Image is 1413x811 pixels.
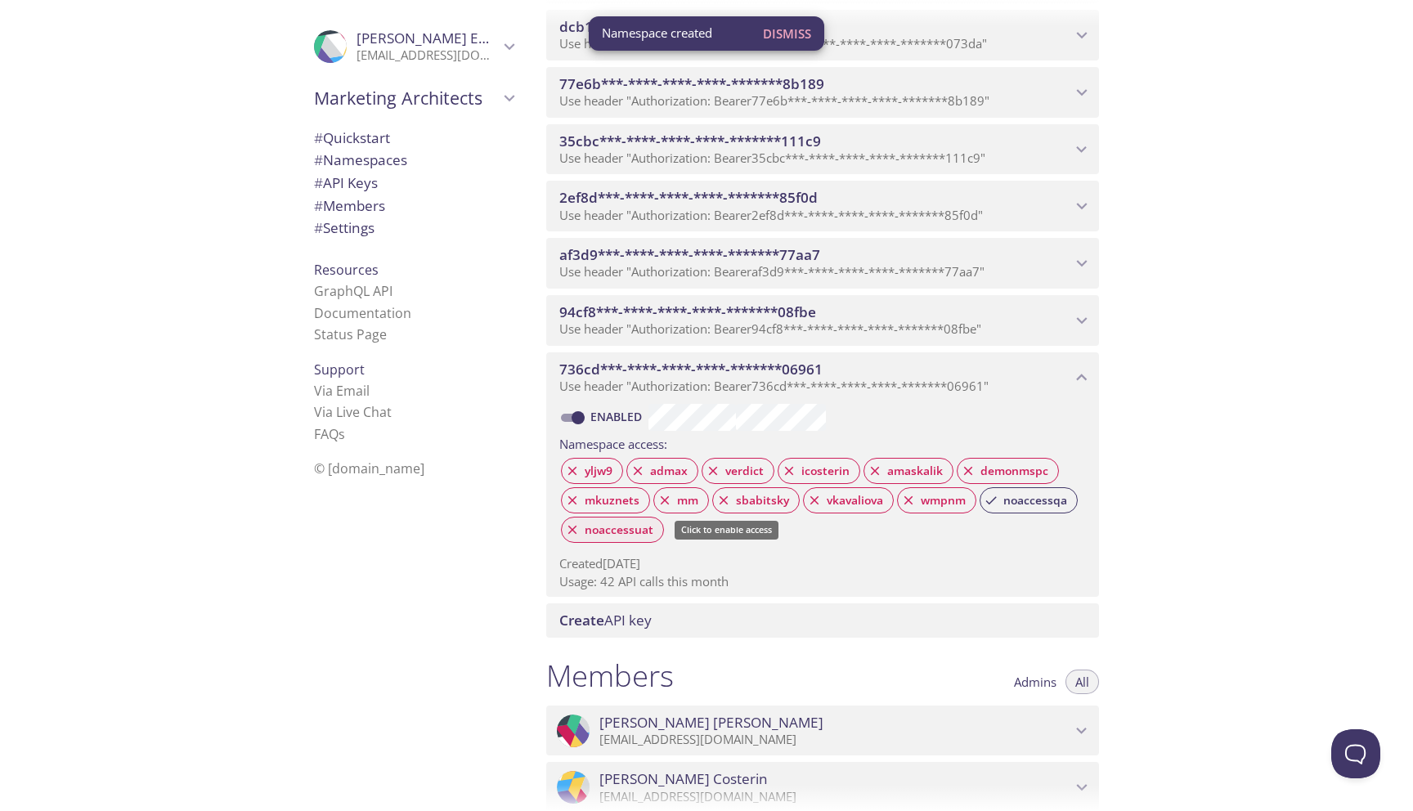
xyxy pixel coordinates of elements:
[301,20,527,74] div: Dmitrii Emelianenko
[559,573,1086,590] p: Usage: 42 API calls this month
[575,493,649,508] span: mkuznets
[559,431,667,455] label: Namespace access:
[1004,670,1066,694] button: Admins
[546,603,1099,638] div: Create API Key
[546,706,1099,756] div: John Cottam
[715,464,774,478] span: verdict
[314,361,365,379] span: Support
[957,458,1059,484] div: demonmspc
[897,487,976,513] div: wmpnm
[726,493,799,508] span: sbabitsky
[559,555,1086,572] p: Created [DATE]
[314,261,379,279] span: Resources
[575,464,622,478] span: yljw9
[653,487,709,513] div: mm
[301,149,527,172] div: Namespaces
[314,282,392,300] a: GraphQL API
[561,487,650,513] div: mkuznets
[339,425,345,443] span: s
[599,732,1071,748] p: [EMAIL_ADDRESS][DOMAIN_NAME]
[792,464,859,478] span: icosterin
[763,23,811,44] span: Dismiss
[314,173,378,192] span: API Keys
[626,458,698,484] div: admax
[559,611,652,630] span: API key
[546,657,674,694] h1: Members
[314,128,390,147] span: Quickstart
[357,29,556,47] span: [PERSON_NAME] Emelianenko
[314,382,370,400] a: Via Email
[994,493,1077,508] span: noaccessqa
[599,770,768,788] span: [PERSON_NAME] Costerin
[314,150,323,169] span: #
[863,458,953,484] div: amaskalik
[301,172,527,195] div: API Keys
[561,458,623,484] div: yljw9
[803,487,894,513] div: vkavaliova
[314,403,392,421] a: Via Live Chat
[314,150,407,169] span: Namespaces
[314,425,345,443] a: FAQ
[756,18,818,49] button: Dismiss
[357,47,499,64] p: [EMAIL_ADDRESS][DOMAIN_NAME]
[314,196,323,215] span: #
[712,487,800,513] div: sbabitsky
[702,458,774,484] div: verdict
[301,127,527,150] div: Quickstart
[314,128,323,147] span: #
[301,195,527,217] div: Members
[911,493,976,508] span: wmpnm
[301,217,527,240] div: Team Settings
[314,325,387,343] a: Status Page
[301,77,527,119] div: Marketing Architects
[817,493,893,508] span: vkavaliova
[778,458,860,484] div: icosterin
[877,464,953,478] span: amaskalik
[314,87,499,110] span: Marketing Architects
[314,304,411,322] a: Documentation
[314,218,375,237] span: Settings
[588,409,648,424] a: Enabled
[640,464,698,478] span: admax
[561,517,664,543] div: noaccessuat
[971,464,1058,478] span: demonmspc
[1065,670,1099,694] button: All
[559,611,604,630] span: Create
[980,487,1078,513] div: noaccessqa
[1331,729,1380,778] iframe: Help Scout Beacon - Open
[314,196,385,215] span: Members
[314,173,323,192] span: #
[602,25,712,42] span: Namespace created
[575,522,663,537] span: noaccessuat
[599,714,823,732] span: [PERSON_NAME] [PERSON_NAME]
[314,218,323,237] span: #
[314,459,424,477] span: © [DOMAIN_NAME]
[667,493,708,508] span: mm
